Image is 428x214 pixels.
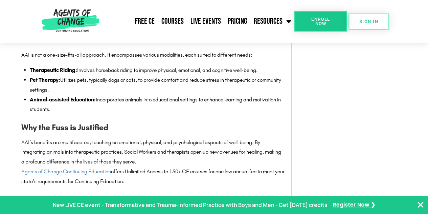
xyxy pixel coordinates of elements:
a: Resources [250,13,294,30]
a: Enroll Now [294,11,347,32]
button: Close Banner [416,201,425,209]
strong: Pet Therapy: [30,77,60,83]
nav: Menu [102,13,294,30]
a: SIGN IN [348,14,389,30]
p: New LIVE CE event - Transformative and Trauma-informed Practice with Boys and Men - Get [DATE] cr... [53,200,328,210]
strong: Therapeutic Riding: [30,67,77,73]
span: SIGN IN [359,19,378,24]
p: AAI is not a one-size-fits-all approach. It encompasses various modalities, each suited to differ... [21,50,285,60]
h3: Why the Fuss is Justified [21,121,285,134]
li: Involves horseback riding to improve physical, emotional, and cognitive well-being. [30,65,285,75]
a: Live Events [187,13,224,30]
strong: Animal-assisted Education: [30,96,96,103]
p: AAI’s benefits are multifaceted, touching on emotional, physical, and psychological aspects of we... [21,138,285,167]
p: offers Unlimited Access to 150+ CE courses for one low annual fee to meet your state’s requiremen... [21,167,285,187]
li: Utilizes pets, typically dogs or cats, to provide comfort and reduce stress in therapeutic or com... [30,75,285,95]
a: Register Now ❯ [333,200,375,210]
a: Free CE [132,13,158,30]
span: Enroll Now [305,17,336,26]
h2: 2) The Role of AAI in Social Work [21,193,285,209]
a: Pricing [224,13,250,30]
a: Agents of Change Continuing Education [21,168,111,175]
li: Incorporates animals into educational settings to enhance learning and motivation in students. [30,95,285,115]
a: Courses [158,13,187,30]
